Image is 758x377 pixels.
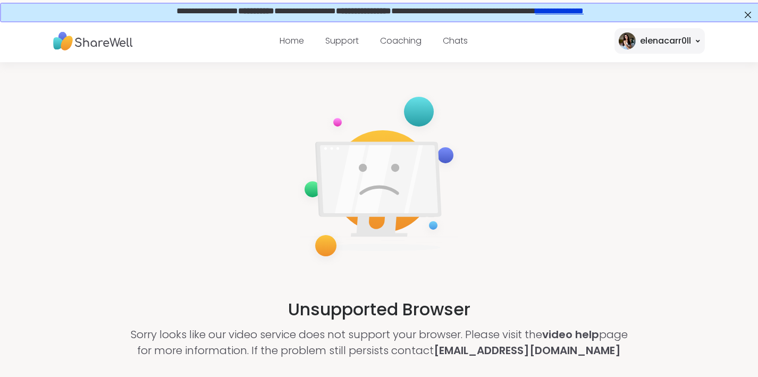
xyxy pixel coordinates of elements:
[53,27,133,56] img: ShareWell Nav Logo
[619,32,636,49] img: elenacarr0ll
[296,90,462,267] img: not-supported
[288,297,470,322] h2: Unsupported Browser
[434,343,621,358] a: [EMAIL_ADDRESS][DOMAIN_NAME]
[127,326,632,358] p: Sorry looks like our video service does not support your browser. Please visit the page for more ...
[640,35,691,47] div: elenacarr0ll
[443,35,468,47] a: Chats
[325,35,359,47] a: Support
[542,327,599,342] a: video help
[380,35,422,47] a: Coaching
[280,35,304,47] a: Home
